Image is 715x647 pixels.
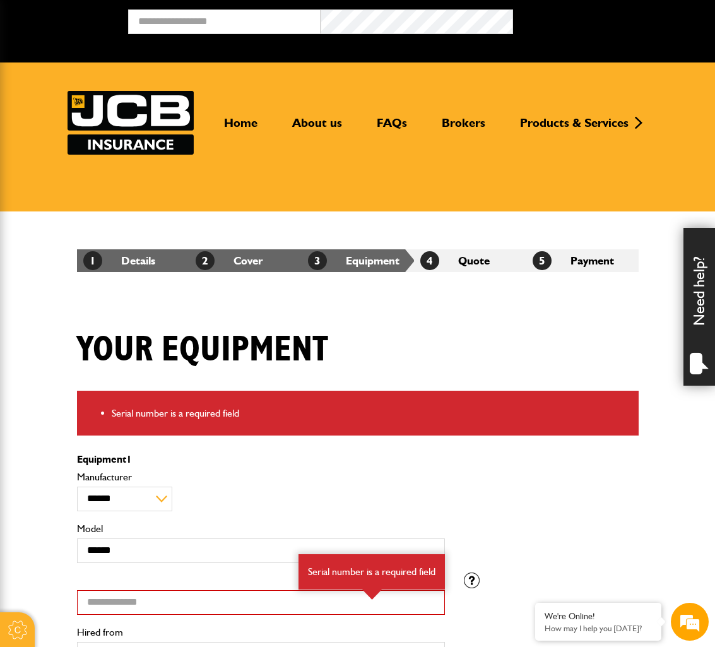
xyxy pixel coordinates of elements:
[77,329,328,371] h1: Your equipment
[526,249,639,272] li: Payment
[533,251,552,270] span: 5
[367,116,417,141] a: FAQs
[432,116,495,141] a: Brokers
[511,116,638,141] a: Products & Services
[68,91,194,155] a: JCB Insurance Services
[77,472,445,482] label: Manufacturer
[68,91,194,155] img: JCB Insurance Services logo
[545,611,652,622] div: We're Online!
[83,251,102,270] span: 1
[196,251,215,270] span: 2
[298,554,445,590] div: Serial number is a required field
[77,454,445,465] p: Equipment
[126,453,132,465] span: 1
[308,251,327,270] span: 3
[215,116,267,141] a: Home
[77,524,445,534] label: Model
[414,249,526,272] li: Quote
[283,116,352,141] a: About us
[196,254,263,267] a: 2Cover
[362,590,382,600] img: error-box-arrow.svg
[513,9,706,29] button: Broker Login
[77,627,445,638] label: Hired from
[683,228,715,386] div: Need help?
[302,249,414,272] li: Equipment
[112,405,629,422] li: Serial number is a required field
[545,624,652,633] p: How may I help you today?
[420,251,439,270] span: 4
[83,254,155,267] a: 1Details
